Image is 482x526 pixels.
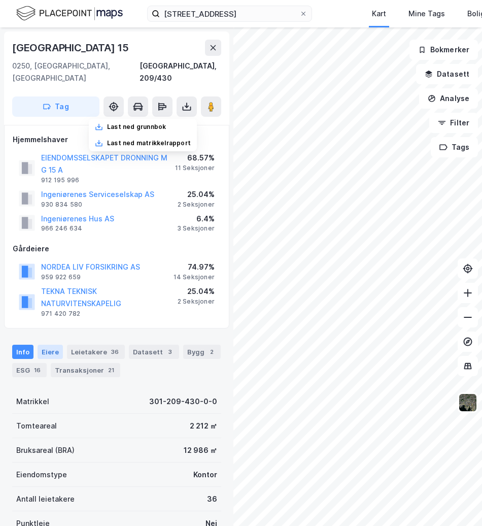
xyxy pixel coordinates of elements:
div: 3 Seksjoner [177,224,215,233]
div: 0250, [GEOGRAPHIC_DATA], [GEOGRAPHIC_DATA] [12,60,140,84]
div: Last ned matrikkelrapport [107,139,191,147]
div: Eiendomstype [16,469,67,481]
div: 21 [106,365,116,375]
div: Eiere [38,345,63,359]
div: ESG [12,363,47,377]
div: 959 922 659 [41,273,81,281]
div: 25.04% [178,285,215,298]
div: 2 [206,347,217,357]
div: Kontrollprogram for chat [431,477,482,526]
div: 930 834 580 [41,201,82,209]
div: 2 Seksjoner [178,298,215,306]
div: Transaksjoner [51,363,120,377]
div: 2 Seksjoner [178,201,215,209]
div: Leietakere [67,345,125,359]
div: 2 212 ㎡ [190,420,217,432]
img: 9k= [458,393,477,412]
div: Datasett [129,345,179,359]
button: Bokmerker [409,40,478,60]
div: Antall leietakere [16,493,75,505]
div: Hjemmelshaver [13,134,221,146]
div: Kart [372,8,386,20]
div: Mine Tags [408,8,445,20]
div: Gårdeiere [13,243,221,255]
img: logo.f888ab2527a4732fd821a326f86c7f29.svg [16,5,123,22]
div: Kontor [193,469,217,481]
div: 11 Seksjoner [175,164,215,172]
div: Bruksareal (BRA) [16,444,75,456]
div: 74.97% [174,261,215,273]
div: 966 246 634 [41,224,82,233]
button: Datasett [416,64,478,84]
button: Filter [429,113,478,133]
div: 971 420 782 [41,310,80,318]
div: 68.57% [175,152,215,164]
input: Søk på adresse, matrikkel, gårdeiere, leietakere eller personer [160,6,299,21]
div: 912 195 996 [41,176,79,184]
div: 25.04% [178,188,215,201]
div: Tomteareal [16,420,57,432]
div: 16 [32,365,43,375]
div: Last ned grunnbok [107,123,166,131]
div: 36 [109,347,121,357]
div: 14 Seksjoner [174,273,215,281]
iframe: Chat Widget [431,477,482,526]
button: Analyse [419,88,478,109]
div: Bygg [183,345,221,359]
div: 301-209-430-0-0 [149,396,217,408]
div: Matrikkel [16,396,49,408]
div: 36 [207,493,217,505]
div: 12 986 ㎡ [184,444,217,456]
button: Tag [12,96,99,117]
button: Tags [431,137,478,157]
div: 6.4% [177,213,215,225]
div: [GEOGRAPHIC_DATA] 15 [12,40,131,56]
div: Info [12,345,33,359]
div: [GEOGRAPHIC_DATA], 209/430 [140,60,221,84]
div: 3 [165,347,175,357]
